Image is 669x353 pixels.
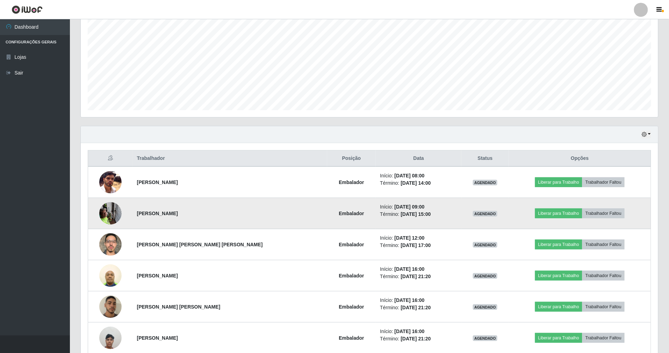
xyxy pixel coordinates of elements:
[473,273,497,279] span: AGENDADO
[380,335,457,343] li: Término:
[137,304,221,310] strong: [PERSON_NAME] [PERSON_NAME]
[401,274,431,279] time: [DATE] 21:20
[99,198,122,228] img: 1748279738294.jpeg
[473,242,497,248] span: AGENDADO
[473,211,497,217] span: AGENDADO
[339,242,364,247] strong: Embalador
[535,177,582,187] button: Liberar para Trabalho
[339,179,364,185] strong: Embalador
[380,234,457,242] li: Início:
[395,297,425,303] time: [DATE] 16:00
[395,266,425,272] time: [DATE] 16:00
[509,150,651,167] th: Opções
[137,211,178,216] strong: [PERSON_NAME]
[137,273,178,278] strong: [PERSON_NAME]
[380,328,457,335] li: Início:
[99,287,122,327] img: 1749859968121.jpeg
[535,271,582,281] button: Liberar para Trabalho
[395,329,425,334] time: [DATE] 16:00
[339,335,364,341] strong: Embalador
[137,335,178,341] strong: [PERSON_NAME]
[535,240,582,249] button: Liberar para Trabalho
[327,150,376,167] th: Posição
[99,229,122,260] img: 1755023677525.jpeg
[99,171,122,193] img: 1734717801679.jpeg
[395,204,425,210] time: [DATE] 09:00
[380,266,457,273] li: Início:
[380,242,457,249] li: Término:
[380,297,457,304] li: Início:
[99,261,122,290] img: 1743711835894.jpeg
[380,211,457,218] li: Término:
[582,302,625,312] button: Trabalhador Faltou
[395,173,425,178] time: [DATE] 08:00
[473,180,497,185] span: AGENDADO
[133,150,327,167] th: Trabalhador
[582,240,625,249] button: Trabalhador Faltou
[401,305,431,310] time: [DATE] 21:20
[380,179,457,187] li: Término:
[12,5,43,14] img: CoreUI Logo
[137,179,178,185] strong: [PERSON_NAME]
[535,333,582,343] button: Liberar para Trabalho
[380,304,457,311] li: Término:
[582,333,625,343] button: Trabalhador Faltou
[535,302,582,312] button: Liberar para Trabalho
[401,242,431,248] time: [DATE] 17:00
[461,150,509,167] th: Status
[339,304,364,310] strong: Embalador
[380,203,457,211] li: Início:
[137,242,263,247] strong: [PERSON_NAME] [PERSON_NAME] [PERSON_NAME]
[380,172,457,179] li: Início:
[99,323,122,353] img: 1753651273548.jpeg
[401,336,431,341] time: [DATE] 21:20
[380,273,457,280] li: Término:
[535,209,582,218] button: Liberar para Trabalho
[401,211,431,217] time: [DATE] 15:00
[582,177,625,187] button: Trabalhador Faltou
[473,304,497,310] span: AGENDADO
[395,235,425,241] time: [DATE] 12:00
[582,209,625,218] button: Trabalhador Faltou
[582,271,625,281] button: Trabalhador Faltou
[473,336,497,341] span: AGENDADO
[376,150,461,167] th: Data
[401,180,431,186] time: [DATE] 14:00
[339,211,364,216] strong: Embalador
[339,273,364,278] strong: Embalador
